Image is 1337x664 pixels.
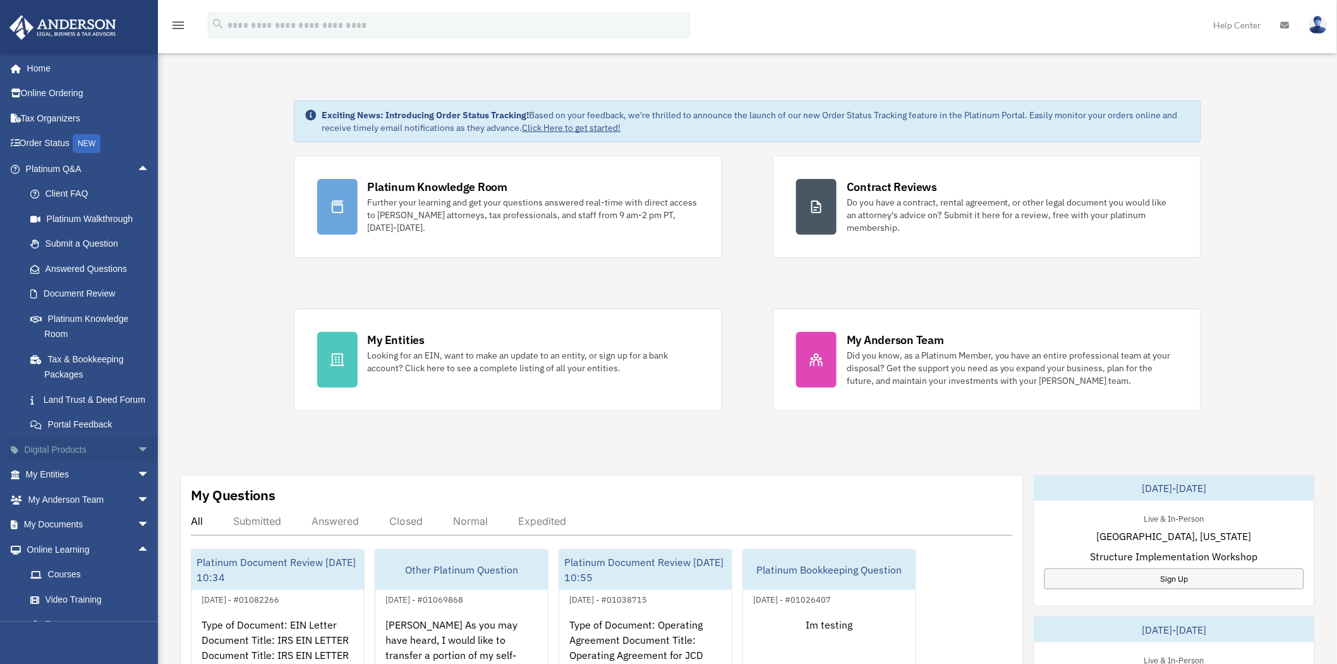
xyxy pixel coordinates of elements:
[73,134,100,153] div: NEW
[18,387,169,412] a: Land Trust & Deed Forum
[375,550,548,590] div: Other Platinum Question
[171,18,186,33] i: menu
[233,515,281,527] div: Submitted
[18,347,169,387] a: Tax & Bookkeeping Packages
[312,515,359,527] div: Answered
[1091,549,1258,564] span: Structure Implementation Workshop
[9,462,169,488] a: My Entitiesarrow_drop_down
[9,106,169,131] a: Tax Organizers
[18,181,169,207] a: Client FAQ
[322,109,1191,134] div: Based on your feedback, we're thrilled to announce the launch of our new Order Status Tracking fe...
[1309,16,1328,34] img: User Pic
[368,179,508,195] div: Platinum Knowledge Room
[18,562,169,587] a: Courses
[191,550,364,590] div: Platinum Document Review [DATE] 10:34
[137,487,162,513] span: arrow_drop_down
[9,81,169,106] a: Online Ordering
[18,412,169,438] a: Portal Feedback
[18,281,169,307] a: Document Review
[518,515,566,527] div: Expedited
[9,156,169,181] a: Platinum Q&Aarrow_drop_up
[368,196,699,234] div: Further your learning and get your questions answered real-time with direct access to [PERSON_NAM...
[1034,617,1314,642] div: [DATE]-[DATE]
[6,15,120,40] img: Anderson Advisors Platinum Portal
[18,612,169,637] a: Resources
[294,156,722,258] a: Platinum Knowledge Room Further your learning and get your questions answered real-time with dire...
[847,332,944,348] div: My Anderson Team
[9,512,169,538] a: My Documentsarrow_drop_down
[322,109,529,121] strong: Exciting News: Introducing Order Status Tracking!
[743,592,841,605] div: [DATE] - #01026407
[137,512,162,538] span: arrow_drop_down
[9,56,162,81] a: Home
[523,122,621,133] a: Click Here to get started!
[18,587,169,612] a: Video Training
[137,437,162,463] span: arrow_drop_down
[847,179,937,195] div: Contract Reviews
[559,592,657,605] div: [DATE] - #01038715
[171,22,186,33] a: menu
[1097,529,1252,544] span: [GEOGRAPHIC_DATA], [US_STATE]
[773,309,1201,411] a: My Anderson Team Did you know, as a Platinum Member, you have an entire professional team at your...
[453,515,488,527] div: Normal
[137,537,162,563] span: arrow_drop_up
[9,537,169,562] a: Online Learningarrow_drop_up
[743,550,916,590] div: Platinum Bookkeeping Question
[211,17,225,31] i: search
[368,332,425,348] div: My Entities
[191,515,203,527] div: All
[1034,476,1314,501] div: [DATE]-[DATE]
[847,349,1178,387] div: Did you know, as a Platinum Member, you have an entire professional team at your disposal? Get th...
[18,256,169,281] a: Answered Questions
[1044,569,1304,589] a: Sign Up
[9,487,169,512] a: My Anderson Teamarrow_drop_down
[368,349,699,374] div: Looking for an EIN, want to make an update to an entity, or sign up for a bank account? Click her...
[18,231,169,257] a: Submit a Question
[9,131,169,157] a: Order StatusNEW
[773,156,1201,258] a: Contract Reviews Do you have a contract, rental agreement, or other legal document you would like...
[137,156,162,182] span: arrow_drop_up
[294,309,722,411] a: My Entities Looking for an EIN, want to make an update to an entity, or sign up for a bank accoun...
[1134,511,1214,524] div: Live & In-Person
[191,592,289,605] div: [DATE] - #01082266
[9,437,169,462] a: Digital Productsarrow_drop_down
[18,206,169,231] a: Platinum Walkthrough
[375,592,473,605] div: [DATE] - #01069868
[137,462,162,488] span: arrow_drop_down
[191,486,275,505] div: My Questions
[559,550,732,590] div: Platinum Document Review [DATE] 10:55
[847,196,1178,234] div: Do you have a contract, rental agreement, or other legal document you would like an attorney's ad...
[389,515,423,527] div: Closed
[18,306,169,347] a: Platinum Knowledge Room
